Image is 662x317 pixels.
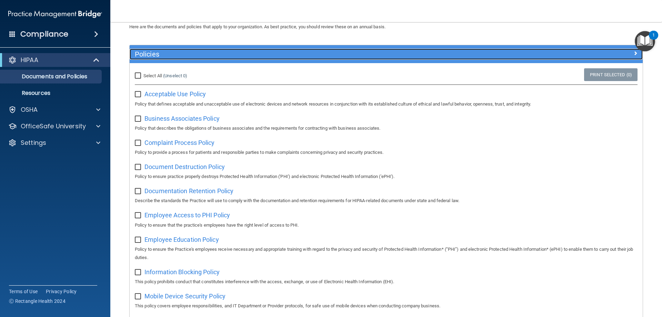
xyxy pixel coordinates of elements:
[8,139,100,147] a: Settings
[144,187,233,195] span: Documentation Retention Policy
[8,122,100,130] a: OfficeSafe University
[9,288,38,295] a: Terms of Use
[144,115,220,122] span: Business Associates Policy
[21,122,86,130] p: OfficeSafe University
[135,278,638,286] p: This policy prohibits conduct that constitutes interference with the access, exchange, or use of ...
[144,163,225,170] span: Document Destruction Policy
[135,245,638,262] p: Policy to ensure the Practice's employees receive necessary and appropriate training with regard ...
[135,100,638,108] p: Policy that defines acceptable and unacceptable use of electronic devices and network resources i...
[21,106,38,114] p: OSHA
[21,139,46,147] p: Settings
[652,35,655,44] div: 1
[135,197,638,205] p: Describe the standards the Practice will use to comply with the documentation and retention requi...
[584,68,638,81] a: Print Selected (0)
[144,211,230,219] span: Employee Access to PHI Policy
[135,221,638,229] p: Policy to ensure that the practice's employees have the right level of access to PHI.
[135,302,638,310] p: This policy covers employee responsibilities, and IT Department or Provider protocols, for safe u...
[135,124,638,132] p: Policy that describes the obligations of business associates and the requirements for contracting...
[144,90,206,98] span: Acceptable Use Policy
[4,90,99,97] p: Resources
[9,298,66,305] span: Ⓒ Rectangle Health 2024
[135,172,638,181] p: Policy to ensure practice properly destroys Protected Health Information ('PHI') and electronic P...
[144,293,225,300] span: Mobile Device Security Policy
[143,73,162,78] span: Select All
[163,73,187,78] a: (Unselect 0)
[8,106,100,114] a: OSHA
[135,73,143,79] input: Select All (Unselect 0)
[135,148,638,157] p: Policy to provide a process for patients and responsible parties to make complaints concerning pr...
[135,50,509,58] h5: Policies
[21,56,38,64] p: HIPAA
[135,49,638,60] a: Policies
[8,7,102,21] img: PMB logo
[20,29,68,39] h4: Compliance
[144,139,214,146] span: Complaint Process Policy
[8,56,100,64] a: HIPAA
[144,236,219,243] span: Employee Education Policy
[144,268,220,276] span: Information Blocking Policy
[635,31,655,51] button: Open Resource Center, 1 new notification
[46,288,77,295] a: Privacy Policy
[129,24,385,29] span: Here are the documents and policies that apply to your organization. As best practice, you should...
[4,73,99,80] p: Documents and Policies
